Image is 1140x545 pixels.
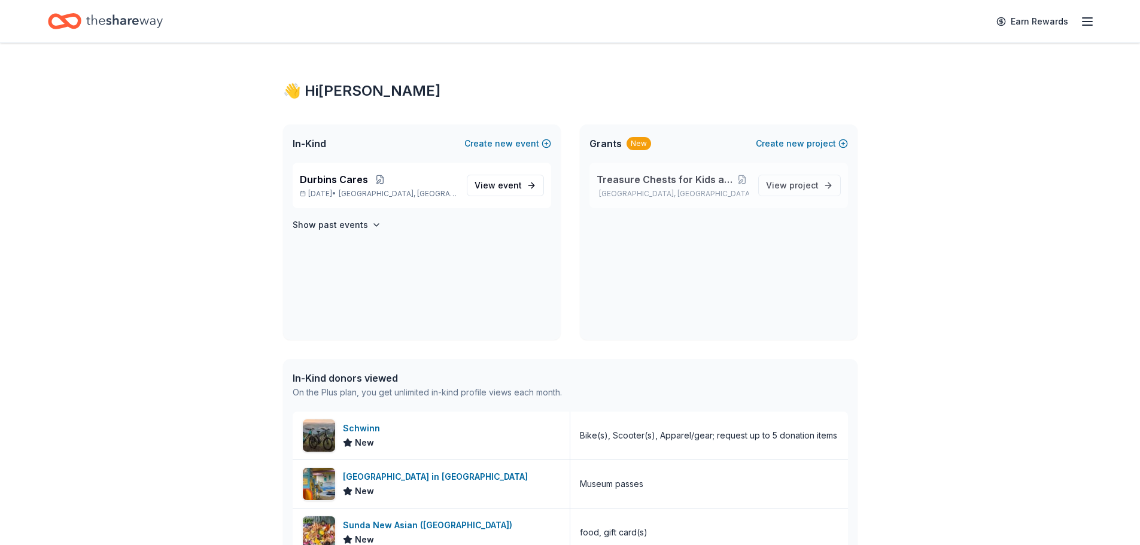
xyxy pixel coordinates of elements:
div: In-Kind donors viewed [293,371,562,385]
a: View event [467,175,544,196]
button: Createnewevent [464,136,551,151]
img: Image for Children's Museum in Oak Lawn [303,468,335,500]
div: [GEOGRAPHIC_DATA] in [GEOGRAPHIC_DATA] [343,470,533,484]
span: event [498,180,522,190]
span: In-Kind [293,136,326,151]
span: new [786,136,804,151]
img: Image for Schwinn [303,419,335,452]
button: Show past events [293,218,381,232]
div: food, gift card(s) [580,525,647,540]
span: New [355,484,374,498]
div: On the Plus plan, you get unlimited in-kind profile views each month. [293,385,562,400]
span: New [355,436,374,450]
div: New [627,137,651,150]
span: View [766,178,819,193]
a: View project [758,175,841,196]
h4: Show past events [293,218,368,232]
div: Museum passes [580,477,643,491]
span: Grants [589,136,622,151]
a: Earn Rewards [989,11,1075,32]
span: [GEOGRAPHIC_DATA], [GEOGRAPHIC_DATA] [339,189,457,199]
div: 👋 Hi [PERSON_NAME] [283,81,858,101]
div: Bike(s), Scooter(s), Apparel/gear; request up to 5 donation items [580,428,837,443]
span: new [495,136,513,151]
span: Durbins Cares [300,172,368,187]
div: Sunda New Asian ([GEOGRAPHIC_DATA]) [343,518,517,532]
div: Schwinn [343,421,385,436]
p: [GEOGRAPHIC_DATA], [GEOGRAPHIC_DATA] [597,189,749,199]
span: Treasure Chests for Kids and Teens with [MEDICAL_DATA] [597,172,737,187]
span: View [475,178,522,193]
span: project [789,180,819,190]
a: Home [48,7,163,35]
button: Createnewproject [756,136,848,151]
p: [DATE] • [300,189,457,199]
